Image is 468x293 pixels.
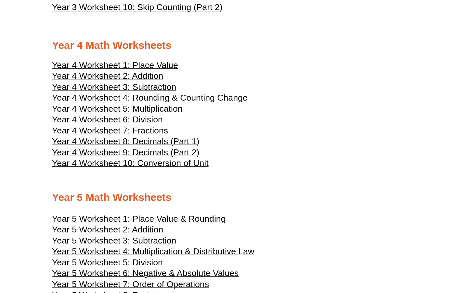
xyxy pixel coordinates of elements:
[52,139,199,146] a: Year 4 Worksheet 8: Decimals (Part 1)
[52,249,254,256] a: Year 5 Worksheet 4: Multiplication & Distributive Law
[52,191,416,204] h2: Year 5 Math Worksheets
[52,82,176,92] span: Year 4 Worksheet 3: Subtraction
[52,150,199,157] a: Year 4 Worksheet 9: Decimals (Part 2)
[52,136,199,146] span: Year 4 Worksheet 8: Decimals (Part 1)
[52,118,163,124] a: Year 4 Worksheet 6: Division
[52,115,163,124] span: Year 4 Worksheet 6: Division
[52,129,168,135] a: Year 4 Worksheet 7: Fractions
[52,74,163,80] a: Year 4 Worksheet 2: Addition
[52,236,176,245] span: Year 5 Worksheet 3: Subtraction
[52,126,168,135] span: Year 4 Worksheet 7: Fractions
[52,282,209,289] a: Year 5 Worksheet 7: Order of Operations
[52,268,239,278] span: Year 5 Worksheet 6: Negative & Absolute Values
[52,228,163,234] a: Year 5 Worksheet 2: Addition
[357,219,468,293] iframe: Chat Widget
[52,239,176,245] a: Year 5 Worksheet 3: Subtraction
[52,147,199,157] span: Year 4 Worksheet 9: Decimals (Part 2)
[52,258,163,267] span: Year 5 Worksheet 5: Division
[52,246,254,256] span: Year 5 Worksheet 4: Multiplication & Distributive Law
[52,271,239,278] a: Year 5 Worksheet 6: Negative & Absolute Values
[52,260,163,267] a: Year 5 Worksheet 5: Division
[52,63,178,70] a: Year 4 Worksheet 1: Place Value
[52,225,163,234] span: Year 5 Worksheet 2: Addition
[52,39,416,52] h2: Year 4 Math Worksheets
[52,96,248,102] a: Year 4 Worksheet 4: Rounding & Counting Change
[52,60,178,70] span: Year 4 Worksheet 1: Place Value
[52,107,183,113] a: Year 4 Worksheet 5: Multiplication
[52,2,223,12] span: Year 3 Worksheet 10: Skip Counting (Part 2)
[52,158,209,168] span: Year 4 Worksheet 10: Conversion of Unit
[52,2,223,13] a: Year 3 Worksheet 10: Skip Counting (Part 2)
[52,161,209,168] a: Year 4 Worksheet 10: Conversion of Unit
[52,85,176,91] a: Year 4 Worksheet 3: Subtraction
[52,71,163,81] span: Year 4 Worksheet 2: Addition
[52,217,226,223] a: Year 5 Worksheet 1: Place Value & Rounding
[52,104,183,114] span: Year 4 Worksheet 5: Multiplication
[52,279,209,289] span: Year 5 Worksheet 7: Order of Operations
[52,214,226,224] span: Year 5 Worksheet 1: Place Value & Rounding
[52,93,248,103] span: Year 4 Worksheet 4: Rounding & Counting Change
